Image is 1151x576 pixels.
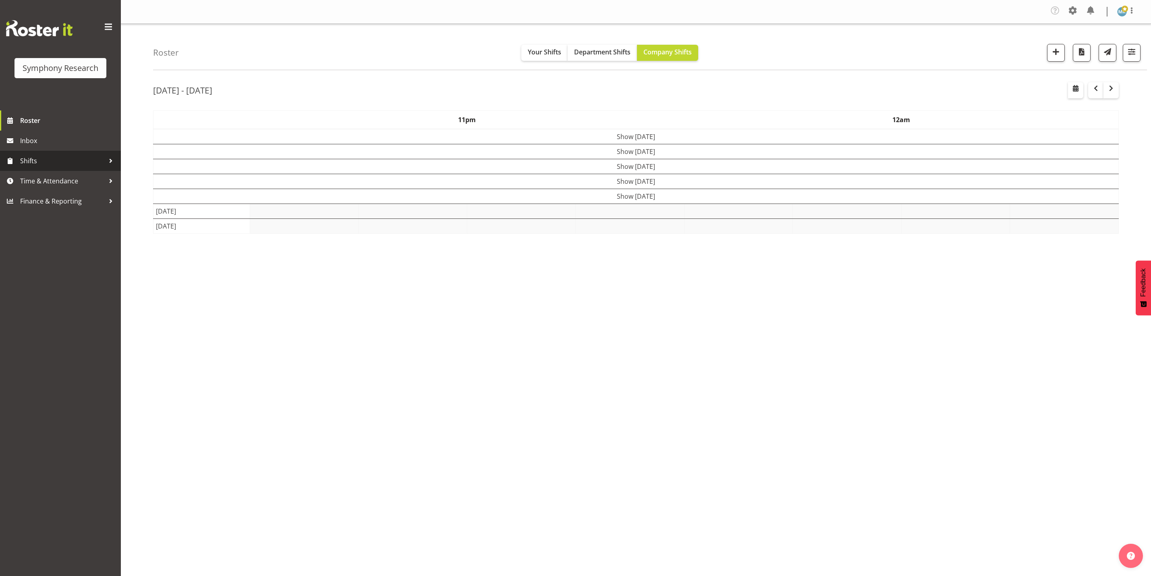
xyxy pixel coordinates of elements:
th: 11pm [250,111,684,129]
th: 12am [684,111,1118,129]
span: Inbox [20,135,117,147]
img: help-xxl-2.png [1127,552,1135,560]
td: [DATE] [153,219,250,234]
button: Feedback - Show survey [1136,260,1151,315]
button: Add a new shift [1047,44,1065,62]
span: Company Shifts [643,48,692,56]
div: Symphony Research [23,62,98,74]
span: Shifts [20,155,105,167]
img: Rosterit website logo [6,20,73,36]
button: Download a PDF of the roster according to the set date range. [1073,44,1091,62]
h4: Roster [153,48,179,57]
button: Company Shifts [637,45,698,61]
button: Your Shifts [521,45,568,61]
td: Show [DATE] [153,144,1119,159]
span: Your Shifts [528,48,561,56]
button: Filter Shifts [1123,44,1141,62]
td: [DATE] [153,204,250,219]
span: Roster [20,114,117,127]
button: Send a list of all shifts for the selected filtered period to all rostered employees. [1099,44,1116,62]
td: Show [DATE] [153,189,1119,204]
td: Show [DATE] [153,174,1119,189]
button: Department Shifts [568,45,637,61]
td: Show [DATE] [153,129,1119,144]
button: Select a specific date within the roster. [1068,82,1083,98]
span: Department Shifts [574,48,630,56]
span: Finance & Reporting [20,195,105,207]
td: Show [DATE] [153,159,1119,174]
span: Feedback [1140,268,1147,297]
span: Time & Attendance [20,175,105,187]
h2: [DATE] - [DATE] [153,85,212,96]
img: marama-rihari1262.jpg [1117,7,1127,17]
